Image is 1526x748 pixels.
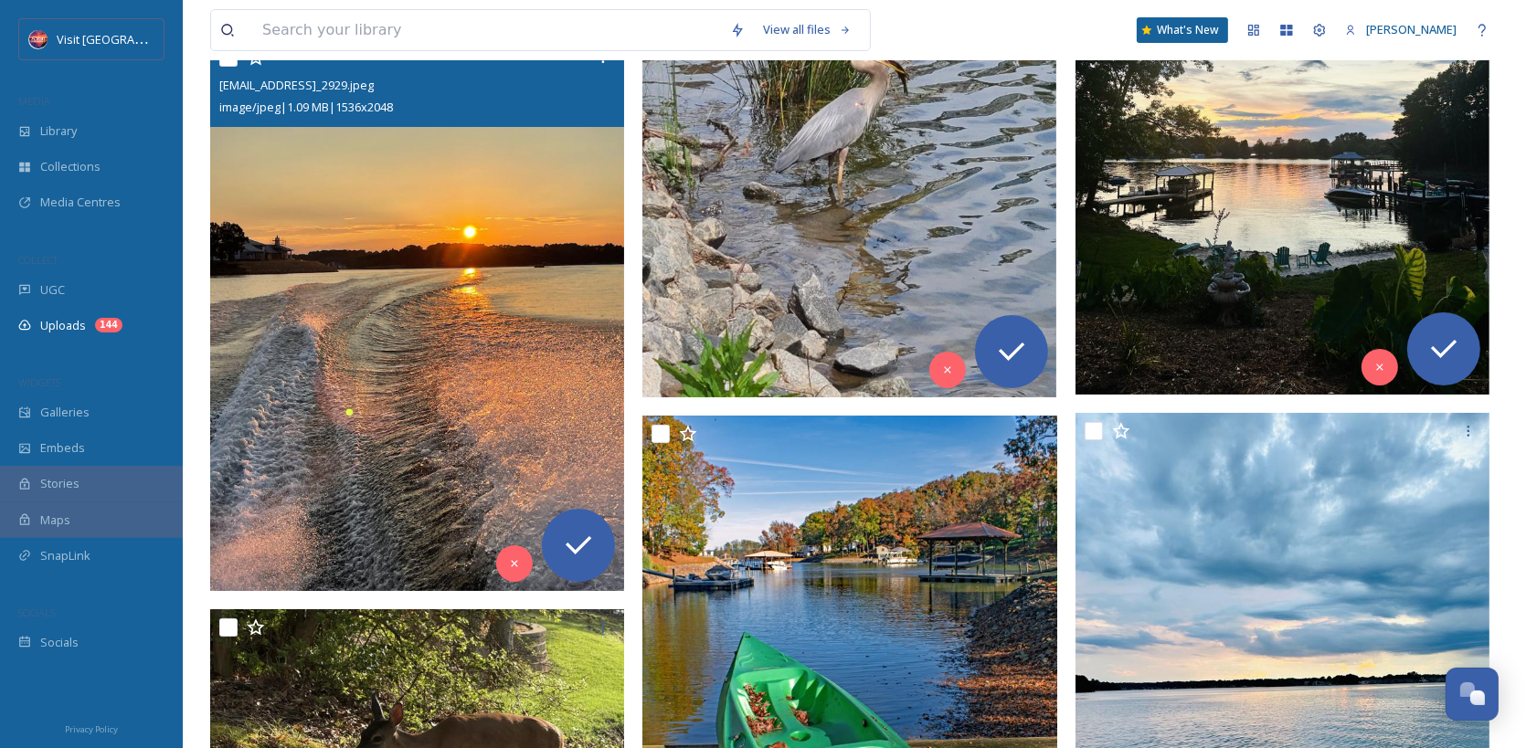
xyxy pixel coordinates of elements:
span: Uploads [40,317,86,334]
button: Open Chat [1446,668,1499,721]
span: WIDGETS [18,375,60,389]
span: Embeds [40,439,85,457]
span: Privacy Policy [65,723,118,735]
a: Privacy Policy [65,717,118,739]
img: ext_1754604016.268121_pkf153@gmail.com-IMG_2929.jpeg [210,39,624,591]
a: View all files [754,12,861,47]
span: image/jpeg | 1.09 MB | 1536 x 2048 [219,99,393,115]
span: SnapLink [40,547,90,564]
span: UGC [40,281,65,299]
span: [PERSON_NAME] [1366,21,1457,37]
div: 144 [95,318,122,332]
a: [PERSON_NAME] [1336,12,1466,47]
img: Logo%20Image.png [29,30,48,48]
span: [EMAIL_ADDRESS]_2929.jpeg [219,77,374,93]
a: What's New [1137,17,1228,43]
span: Media Centres [40,194,121,211]
span: Visit [GEOGRAPHIC_DATA][PERSON_NAME] [57,30,289,47]
input: Search your library [253,10,721,50]
span: Collections [40,158,101,175]
span: Library [40,122,77,140]
span: COLLECT [18,253,58,267]
span: Maps [40,511,70,529]
span: Stories [40,475,79,492]
span: Galleries [40,404,90,421]
span: MEDIA [18,94,50,108]
span: SOCIALS [18,606,55,619]
span: Socials [40,634,79,651]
